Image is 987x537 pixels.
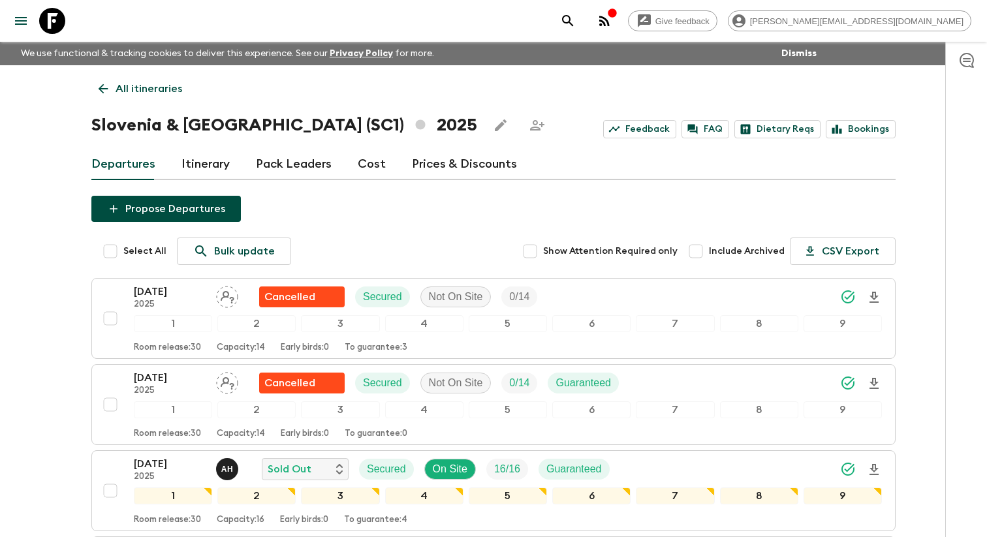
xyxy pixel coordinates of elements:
[91,112,477,138] h1: Slovenia & [GEOGRAPHIC_DATA] (SC1) 2025
[259,286,345,307] div: Flash Pack cancellation
[91,76,189,102] a: All itineraries
[734,120,821,138] a: Dietary Reqs
[216,458,241,480] button: AH
[424,459,476,480] div: On Site
[91,278,896,359] button: [DATE]2025Assign pack leaderFlash Pack cancellationSecuredNot On SiteTrip Fill123456789Room relea...
[116,81,182,97] p: All itineraries
[429,289,483,305] p: Not On Site
[259,373,345,393] div: Flash Pack cancellation
[488,112,514,138] button: Edit this itinerary
[355,373,410,393] div: Secured
[216,290,238,300] span: Assign pack leader
[91,364,896,445] button: [DATE]2025Assign pack leaderFlash Pack cancellationSecuredNot On SiteTrip FillGuaranteed123456789...
[556,375,611,391] p: Guaranteed
[778,44,820,63] button: Dismiss
[385,315,463,332] div: 4
[385,401,463,418] div: 4
[603,120,676,138] a: Feedback
[552,487,631,504] div: 6
[720,487,798,504] div: 8
[134,487,212,504] div: 1
[636,487,714,504] div: 7
[469,487,547,504] div: 5
[345,343,407,353] p: To guarantee: 3
[217,487,296,504] div: 2
[826,120,896,138] a: Bookings
[301,401,379,418] div: 3
[546,461,602,477] p: Guaranteed
[217,401,296,418] div: 2
[134,370,206,386] p: [DATE]
[636,315,714,332] div: 7
[486,459,528,480] div: Trip Fill
[628,10,717,31] a: Give feedback
[281,343,329,353] p: Early birds: 0
[359,459,414,480] div: Secured
[330,49,393,58] a: Privacy Policy
[840,461,856,477] svg: Synced Successfully
[355,286,410,307] div: Secured
[728,10,971,31] div: [PERSON_NAME][EMAIL_ADDRESS][DOMAIN_NAME]
[134,429,201,439] p: Room release: 30
[217,315,296,332] div: 2
[134,515,201,525] p: Room release: 30
[214,243,275,259] p: Bulk update
[363,375,402,391] p: Secured
[134,299,206,310] p: 2025
[8,8,34,34] button: menu
[420,373,492,393] div: Not On Site
[280,515,328,525] p: Early birds: 0
[720,315,798,332] div: 8
[866,376,882,391] svg: Download Onboarding
[217,429,265,439] p: Capacity: 14
[134,343,201,353] p: Room release: 30
[134,315,212,332] div: 1
[217,515,264,525] p: Capacity: 16
[264,375,315,391] p: Cancelled
[552,401,631,418] div: 6
[469,401,547,418] div: 5
[344,515,407,525] p: To guarantee: 4
[681,120,729,138] a: FAQ
[543,245,678,258] span: Show Attention Required only
[412,149,517,180] a: Prices & Discounts
[91,149,155,180] a: Departures
[866,462,882,478] svg: Download Onboarding
[91,196,241,222] button: Propose Departures
[301,315,379,332] div: 3
[177,238,291,265] a: Bulk update
[216,376,238,386] span: Assign pack leader
[720,401,798,418] div: 8
[636,401,714,418] div: 7
[524,112,550,138] span: Share this itinerary
[804,315,882,332] div: 9
[420,286,492,307] div: Not On Site
[501,286,537,307] div: Trip Fill
[469,315,547,332] div: 5
[91,450,896,531] button: [DATE]2025Alenka HriberšekSold OutSecuredOn SiteTrip FillGuaranteed123456789Room release:30Capaci...
[221,464,234,474] p: A H
[709,245,785,258] span: Include Archived
[840,289,856,305] svg: Synced Successfully
[494,461,520,477] p: 16 / 16
[358,149,386,180] a: Cost
[281,429,329,439] p: Early birds: 0
[256,149,332,180] a: Pack Leaders
[433,461,467,477] p: On Site
[743,16,971,26] span: [PERSON_NAME][EMAIL_ADDRESS][DOMAIN_NAME]
[804,401,882,418] div: 9
[16,42,439,65] p: We use functional & tracking cookies to deliver this experience. See our for more.
[301,487,379,504] div: 3
[648,16,717,26] span: Give feedback
[367,461,406,477] p: Secured
[790,238,896,265] button: CSV Export
[181,149,230,180] a: Itinerary
[217,343,265,353] p: Capacity: 14
[866,290,882,305] svg: Download Onboarding
[268,461,311,477] p: Sold Out
[345,429,407,439] p: To guarantee: 0
[123,245,166,258] span: Select All
[134,472,206,482] p: 2025
[840,375,856,391] svg: Synced Successfully
[555,8,581,34] button: search adventures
